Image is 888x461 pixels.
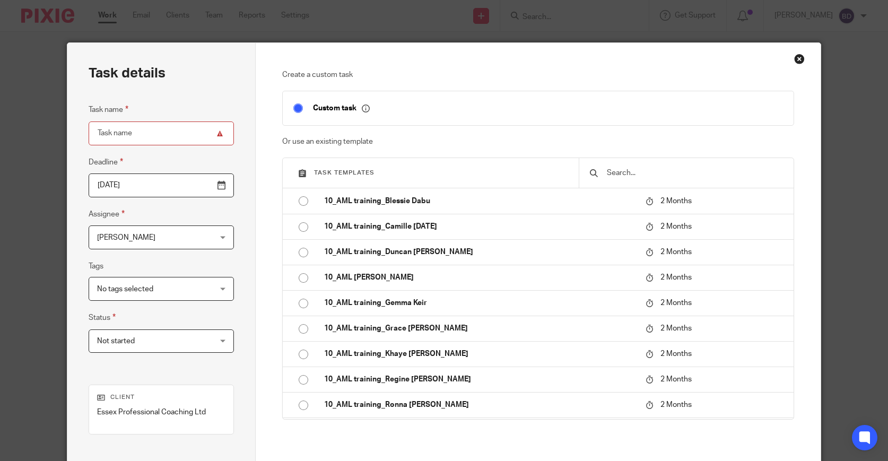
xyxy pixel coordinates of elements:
[324,247,635,257] p: 10_AML training_Duncan [PERSON_NAME]
[324,323,635,334] p: 10_AML training_Grace [PERSON_NAME]
[660,197,692,205] span: 2 Months
[97,285,153,293] span: No tags selected
[97,337,135,345] span: Not started
[324,221,635,232] p: 10_AML training_Camille [DATE]
[89,261,103,272] label: Tags
[660,223,692,230] span: 2 Months
[324,272,635,283] p: 10_AML [PERSON_NAME]
[313,103,370,113] p: Custom task
[97,234,155,241] span: [PERSON_NAME]
[97,407,225,417] p: Essex Professional Coaching Ltd
[282,69,795,80] p: Create a custom task
[324,196,635,206] p: 10_AML training_Blessie Dabu
[89,156,123,168] label: Deadline
[89,103,128,116] label: Task name
[324,399,635,410] p: 10_AML training_Ronna [PERSON_NAME]
[660,376,692,383] span: 2 Months
[794,54,805,64] div: Close this dialog window
[89,121,234,145] input: Task name
[324,349,635,359] p: 10_AML training_Khaye [PERSON_NAME]
[89,64,166,82] h2: Task details
[606,167,783,179] input: Search...
[314,170,375,176] span: Task templates
[324,298,635,308] p: 10_AML training_Gemma Keir
[89,173,234,197] input: Pick a date
[324,374,635,385] p: 10_AML training_Regine [PERSON_NAME]
[660,401,692,408] span: 2 Months
[89,208,125,220] label: Assignee
[660,248,692,256] span: 2 Months
[89,311,116,324] label: Status
[660,350,692,358] span: 2 Months
[660,325,692,332] span: 2 Months
[282,136,795,147] p: Or use an existing template
[660,299,692,307] span: 2 Months
[660,274,692,281] span: 2 Months
[97,393,225,402] p: Client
